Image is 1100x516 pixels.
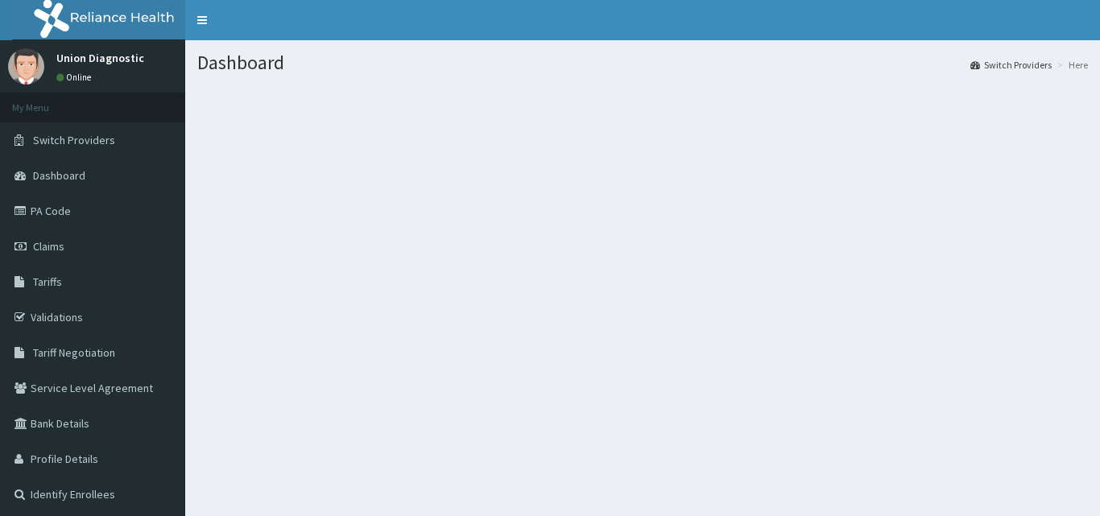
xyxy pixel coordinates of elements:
[33,133,115,147] span: Switch Providers
[33,345,115,360] span: Tariff Negotiation
[56,72,95,83] a: Online
[33,275,62,289] span: Tariffs
[8,48,44,85] img: User Image
[33,239,64,254] span: Claims
[197,52,1088,73] h1: Dashboard
[1053,58,1088,72] li: Here
[33,168,85,183] span: Dashboard
[970,58,1052,72] a: Switch Providers
[56,52,144,64] p: Union Diagnostic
